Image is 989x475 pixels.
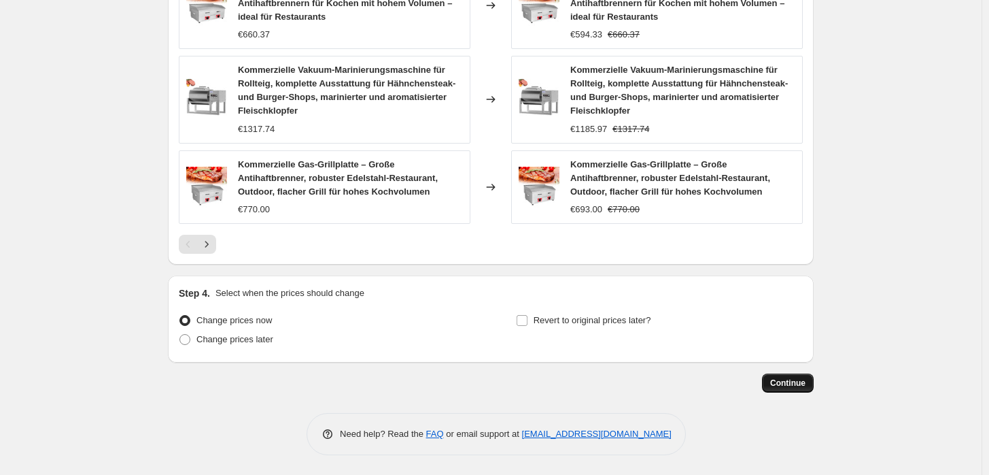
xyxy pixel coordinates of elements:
[444,429,522,439] span: or email support at
[179,286,210,300] h2: Step 4.
[196,334,273,344] span: Change prices later
[762,374,814,393] button: Continue
[519,167,559,208] img: 71CJaSnAxAL_80x.jpg
[570,65,788,116] span: Kommerzielle Vakuum-Marinierungsmaschine für Rollteig, komplette Ausstattung für Hähnchensteak- u...
[570,203,602,216] div: €693.00
[238,203,270,216] div: €770.00
[186,167,227,208] img: 71CJaSnAxAL_80x.jpg
[215,286,364,300] p: Select when the prices should change
[534,315,651,325] span: Revert to original prices later?
[608,28,640,42] strike: €660.37
[612,122,649,136] strike: €1317.74
[186,79,227,120] img: 411Ewh_3SML_80x.jpg
[179,235,216,254] nav: Pagination
[570,159,770,197] span: Kommerzielle Gas-Grillplatte – Große Antihaftbrenner, robuster Edelstahl-Restaurant, Outdoor, fla...
[570,122,607,136] div: €1185.97
[522,429,672,439] a: [EMAIL_ADDRESS][DOMAIN_NAME]
[770,378,805,389] span: Continue
[570,28,602,42] div: €594.33
[426,429,444,439] a: FAQ
[238,159,438,197] span: Kommerzielle Gas-Grillplatte – Große Antihaftbrenner, robuster Edelstahl-Restaurant, Outdoor, fla...
[340,429,426,439] span: Need help? Read the
[238,28,270,42] div: €660.37
[238,122,275,136] div: €1317.74
[196,315,272,325] span: Change prices now
[519,79,559,120] img: 411Ewh_3SML_80x.jpg
[238,65,455,116] span: Kommerzielle Vakuum-Marinierungsmaschine für Rollteig, komplette Ausstattung für Hähnchensteak- u...
[608,203,640,216] strike: €770.00
[197,235,216,254] button: Next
